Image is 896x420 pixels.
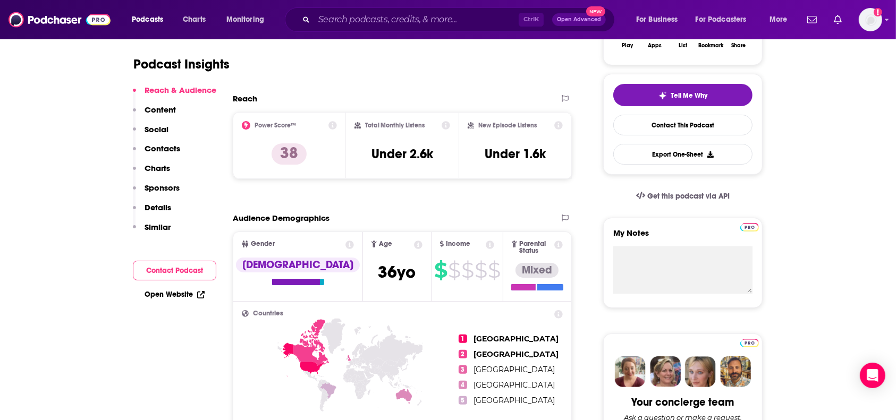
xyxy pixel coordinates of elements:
[613,115,753,135] a: Contact This Podcast
[859,8,882,31] button: Show profile menu
[272,143,307,165] p: 38
[233,213,329,223] h2: Audience Demographics
[485,146,546,162] h3: Under 1.6k
[515,263,559,278] div: Mixed
[371,146,433,162] h3: Under 2.6k
[124,11,177,28] button: open menu
[314,11,519,28] input: Search podcasts, credits, & more...
[145,105,176,115] p: Content
[557,17,601,22] span: Open Advanced
[628,183,738,209] a: Get this podcast via API
[379,241,392,247] span: Age
[615,356,646,387] img: Sydney Profile
[860,363,885,388] div: Open Intercom Messenger
[647,192,730,201] span: Get this podcast via API
[636,12,678,27] span: For Business
[183,12,206,27] span: Charts
[671,91,708,100] span: Tell Me Why
[859,8,882,31] span: Logged in as mresewehr
[253,310,283,317] span: Countries
[446,241,470,247] span: Income
[696,12,747,27] span: For Podcasters
[803,11,821,29] a: Show notifications dropdown
[874,8,882,16] svg: Add a profile image
[145,290,205,299] a: Open Website
[145,124,168,134] p: Social
[255,122,296,129] h2: Power Score™
[679,42,687,49] div: List
[731,42,746,49] div: Share
[133,105,176,124] button: Content
[474,334,559,344] span: [GEOGRAPHIC_DATA]
[145,183,180,193] p: Sponsors
[459,381,467,389] span: 4
[740,337,759,347] a: Pro website
[762,11,801,28] button: open menu
[648,42,662,49] div: Apps
[132,12,163,27] span: Podcasts
[133,222,171,242] button: Similar
[519,241,553,254] span: Parental Status
[145,222,171,232] p: Similar
[133,56,230,72] h1: Podcast Insights
[613,144,753,165] button: Export One-Sheet
[133,143,180,163] button: Contacts
[9,10,111,30] img: Podchaser - Follow, Share and Rate Podcasts
[459,365,467,374] span: 3
[488,262,500,279] span: $
[770,12,788,27] span: More
[740,339,759,347] img: Podchaser Pro
[552,13,606,26] button: Open AdvancedNew
[236,258,360,272] div: [DEMOGRAPHIC_DATA]
[720,356,751,387] img: Jon Profile
[133,163,170,183] button: Charts
[474,349,559,359] span: [GEOGRAPHIC_DATA]
[859,8,882,31] img: User Profile
[434,262,447,279] span: $
[145,202,171,212] p: Details
[613,84,753,106] button: tell me why sparkleTell Me Why
[658,91,667,100] img: tell me why sparkle
[448,262,460,279] span: $
[740,221,759,232] a: Pro website
[295,7,625,32] div: Search podcasts, credits, & more...
[475,262,487,279] span: $
[698,42,723,49] div: Bookmark
[145,85,216,95] p: Reach & Audience
[219,11,278,28] button: open menu
[459,350,467,358] span: 2
[133,261,216,280] button: Contact Podcast
[685,356,716,387] img: Jules Profile
[459,335,467,343] span: 1
[365,122,425,129] h2: Total Monthly Listens
[632,396,734,409] div: Your concierge team
[830,11,846,29] a: Show notifications dropdown
[629,11,691,28] button: open menu
[145,163,170,173] p: Charts
[474,380,555,390] span: [GEOGRAPHIC_DATA]
[133,85,216,105] button: Reach & Audience
[474,396,555,405] span: [GEOGRAPHIC_DATA]
[519,13,544,27] span: Ctrl K
[226,12,264,27] span: Monitoring
[586,6,605,16] span: New
[650,356,681,387] img: Barbara Profile
[474,365,555,374] span: [GEOGRAPHIC_DATA]
[622,42,633,49] div: Play
[133,183,180,202] button: Sponsors
[145,143,180,153] p: Contacts
[613,228,753,246] label: My Notes
[459,396,467,405] span: 5
[689,11,762,28] button: open menu
[133,202,171,222] button: Details
[251,241,275,247] span: Gender
[233,93,257,104] h2: Reach
[176,11,212,28] a: Charts
[133,124,168,144] button: Social
[378,262,416,282] span: 36 yo
[740,223,759,232] img: Podchaser Pro
[478,122,537,129] h2: New Episode Listens
[461,262,474,279] span: $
